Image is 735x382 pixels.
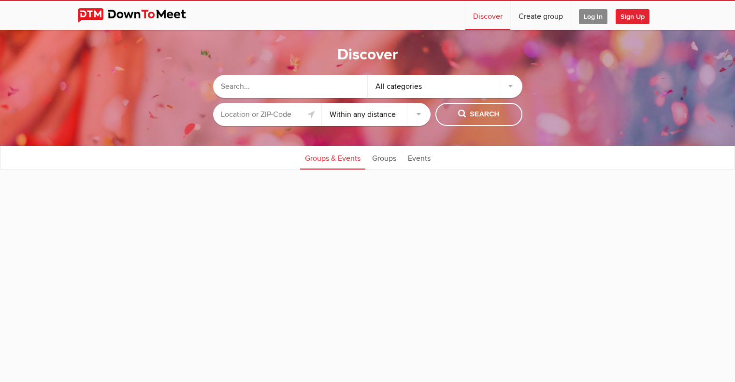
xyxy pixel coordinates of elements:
[213,75,368,98] input: Search...
[300,145,365,170] a: Groups & Events
[367,145,401,170] a: Groups
[511,1,571,30] a: Create group
[403,145,435,170] a: Events
[579,9,607,24] span: Log In
[458,109,499,120] span: Search
[337,45,398,65] h1: Discover
[78,8,201,23] img: DownToMeet
[213,103,322,126] input: Location or ZIP-Code
[571,1,615,30] a: Log In
[616,9,649,24] span: Sign Up
[435,103,522,126] button: Search
[465,1,510,30] a: Discover
[368,75,522,98] div: All categories
[616,1,657,30] a: Sign Up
